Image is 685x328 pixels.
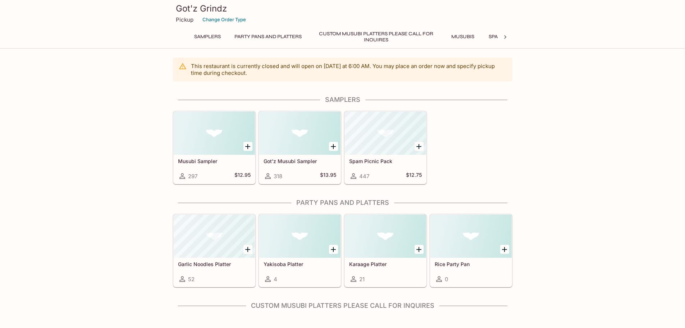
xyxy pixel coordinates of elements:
h5: Yakisoba Platter [264,261,336,267]
button: Add Garlic Noodles Platter [243,245,252,254]
a: Musubi Sampler297$12.95 [173,111,255,184]
div: Garlic Noodles Platter [174,215,255,258]
h5: Got’z Musubi Sampler [264,158,336,164]
span: 4 [274,276,277,283]
div: Musubi Sampler [174,112,255,155]
h5: Spam Picnic Pack [349,158,422,164]
h5: $12.75 [406,172,422,180]
h4: Party Pans and Platters [173,199,512,207]
a: Garlic Noodles Platter52 [173,214,255,287]
h5: Garlic Noodles Platter [178,261,251,267]
span: 297 [188,173,197,180]
button: Musubis [447,32,479,42]
p: This restaurant is currently closed and will open on [DATE] at 6:00 AM . You may place an order n... [191,63,507,76]
a: Spam Picnic Pack447$12.75 [344,111,426,184]
h3: Got'z Grindz [176,3,510,14]
button: Party Pans and Platters [230,32,306,42]
button: Spam Musubis [485,32,530,42]
div: Yakisoba Platter [259,215,341,258]
div: Spam Picnic Pack [345,112,426,155]
a: Karaage Platter21 [344,214,426,287]
h5: Musubi Sampler [178,158,251,164]
h4: Custom Musubi Platters PLEASE CALL FOR INQUIRES [173,302,512,310]
h5: Karaage Platter [349,261,422,267]
span: 0 [445,276,448,283]
span: 52 [188,276,195,283]
span: 447 [359,173,369,180]
button: Add Rice Party Pan [500,245,509,254]
h5: $12.95 [234,172,251,180]
button: Add Musubi Sampler [243,142,252,151]
button: Add Karaage Platter [415,245,424,254]
h4: Samplers [173,96,512,104]
button: Change Order Type [199,14,249,25]
a: Yakisoba Platter4 [259,214,341,287]
p: Pickup [176,16,193,23]
div: Rice Party Pan [430,215,512,258]
button: Add Got’z Musubi Sampler [329,142,338,151]
div: Karaage Platter [345,215,426,258]
a: Got’z Musubi Sampler318$13.95 [259,111,341,184]
span: 318 [274,173,282,180]
h5: $13.95 [320,172,336,180]
h5: Rice Party Pan [435,261,507,267]
button: Custom Musubi Platters PLEASE CALL FOR INQUIRES [311,32,441,42]
button: Samplers [190,32,225,42]
span: 21 [359,276,365,283]
button: Add Spam Picnic Pack [415,142,424,151]
a: Rice Party Pan0 [430,214,512,287]
div: Got’z Musubi Sampler [259,112,341,155]
button: Add Yakisoba Platter [329,245,338,254]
